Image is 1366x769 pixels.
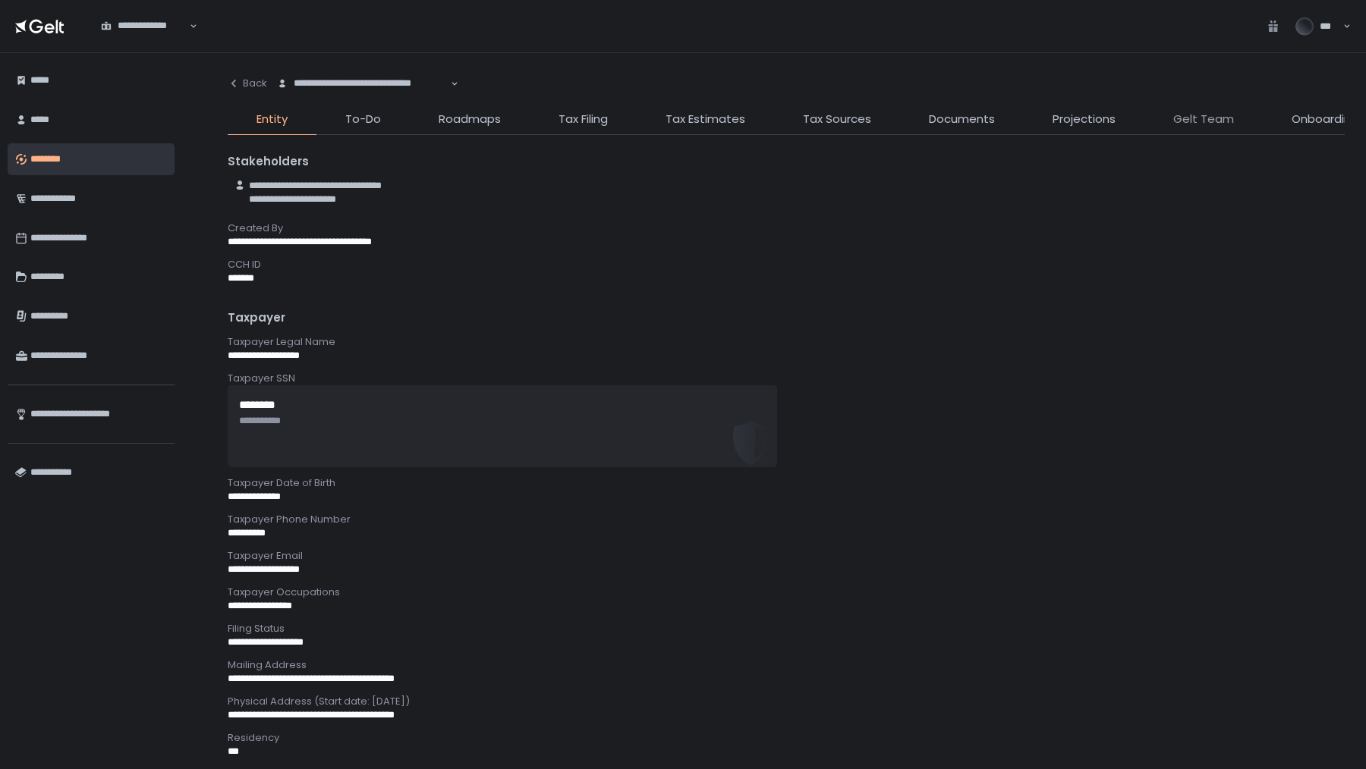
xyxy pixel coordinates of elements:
div: Search for option [91,11,197,42]
span: Tax Sources [803,111,871,128]
span: Gelt Team [1173,111,1234,128]
div: Taxpayer Phone Number [228,513,1345,526]
span: Documents [929,111,995,128]
div: Taxpayer Date of Birth [228,476,1345,490]
span: Roadmaps [439,111,501,128]
div: Physical Address (Start date: [DATE]) [228,695,1345,708]
div: Back [228,77,267,90]
span: Entity [257,111,288,128]
input: Search for option [277,90,449,105]
div: Taxpayer Occupations [228,585,1345,599]
div: Taxpayer SSN [228,372,1345,385]
div: Mailing Address [228,658,1345,672]
button: Back [228,68,267,99]
div: CCH ID [228,258,1345,272]
div: Taxpayer [228,309,1345,327]
div: Taxpayer Email [228,549,1345,563]
div: Stakeholders [228,153,1345,171]
span: Projections [1053,111,1116,128]
div: Residency [228,731,1345,745]
span: Tax Filing [559,111,608,128]
div: Created By [228,221,1345,235]
div: Search for option [267,68,458,99]
span: Onboarding [1292,111,1358,128]
span: Tax Estimates [666,111,745,128]
input: Search for option [101,33,188,48]
span: To-Do [345,111,381,128]
div: Taxpayer Legal Name [228,335,1345,349]
div: Filing Status [228,622,1345,636]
